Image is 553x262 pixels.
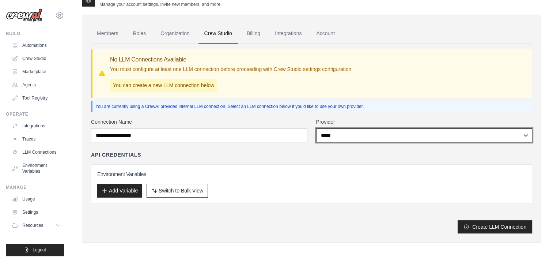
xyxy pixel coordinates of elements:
[97,171,526,178] h3: Environment Variables
[241,24,266,44] a: Billing
[269,24,307,44] a: Integrations
[310,24,341,44] a: Account
[147,184,208,198] button: Switch to Bulk View
[9,146,64,158] a: LLM Connections
[9,160,64,177] a: Environment Variables
[6,184,64,190] div: Manage
[6,111,64,117] div: Operate
[9,206,64,218] a: Settings
[110,79,217,92] p: You can create a new LLM connection below
[9,79,64,91] a: Agents
[33,247,46,253] span: Logout
[9,53,64,64] a: Crew Studio
[458,220,532,233] button: Create LLM Connection
[9,220,64,231] button: Resources
[127,24,152,44] a: Roles
[110,55,353,64] h3: No LLM Connections Available
[6,244,64,256] button: Logout
[316,118,533,126] label: Provider
[9,133,64,145] a: Traces
[9,92,64,104] a: Tool Registry
[91,24,124,44] a: Members
[9,120,64,132] a: Integrations
[91,151,141,158] h4: API Credentials
[95,104,529,109] p: You are currently using a CrewAI provided internal LLM connection. Select an LLM connection below...
[516,227,553,262] iframe: Chat Widget
[198,24,238,44] a: Crew Studio
[155,24,195,44] a: Organization
[9,66,64,78] a: Marketplace
[110,65,353,73] p: You must configure at least one LLM connection before proceeding with Crew Studio settings config...
[6,31,64,37] div: Build
[159,187,203,194] span: Switch to Bulk View
[97,184,142,198] button: Add Variable
[99,1,221,7] p: Manage your account settings, invite new members, and more.
[9,193,64,205] a: Usage
[22,222,43,228] span: Resources
[6,8,42,22] img: Logo
[91,118,307,126] label: Connection Name
[9,40,64,51] a: Automations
